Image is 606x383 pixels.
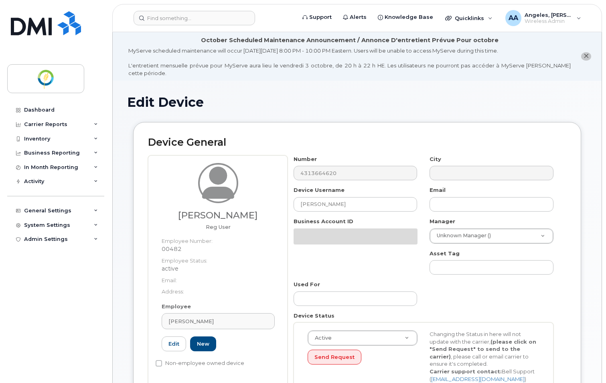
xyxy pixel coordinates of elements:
a: Active [308,331,417,345]
span: Unknown Manager () [432,232,491,239]
span: Active [310,334,332,342]
span: Job title [206,224,231,230]
strong: Carrier support contact: [430,368,502,375]
dt: Employee Number: [162,233,275,245]
strong: (please click on "Send Request" to send to the carrier) [430,338,536,360]
h1: Edit Device [127,95,587,109]
label: Business Account ID [294,218,353,225]
label: Number [294,155,317,163]
input: Non-employee owned device [156,360,162,367]
div: October Scheduled Maintenance Announcement / Annonce D'entretient Prévue Pour octobre [201,36,499,45]
dt: Employee Status: [162,253,275,265]
dd: active [162,265,275,273]
button: Send Request [308,350,361,365]
label: Manager [430,218,455,225]
label: Non-employee owned device [156,359,244,368]
label: Employee [162,303,191,310]
label: Device Username [294,186,345,194]
a: Unknown Manager () [430,229,553,243]
label: Device Status [294,312,334,320]
label: Email [430,186,446,194]
a: Edit [162,336,186,351]
a: [PERSON_NAME] [162,313,275,329]
h3: [PERSON_NAME] [162,210,275,220]
h2: Device General [148,137,566,148]
dt: Email: [162,273,275,284]
dt: Address: [162,284,275,295]
button: close notification [581,52,591,61]
dd: 00482 [162,245,275,253]
label: City [430,155,441,163]
div: Changing the Status in here will not update with the carrier, , please call or email carrier to e... [424,330,545,383]
span: [PERSON_NAME] [168,318,214,325]
div: MyServe scheduled maintenance will occur [DATE][DATE] 8:00 PM - 10:00 PM Eastern. Users will be u... [128,47,571,77]
label: Asset Tag [430,250,460,257]
a: New [190,336,216,351]
a: [EMAIL_ADDRESS][DOMAIN_NAME] [431,376,525,382]
label: Used For [294,281,320,288]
